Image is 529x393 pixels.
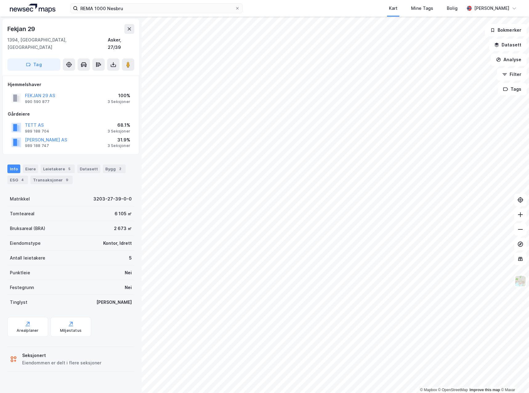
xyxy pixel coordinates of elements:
[17,328,38,333] div: Arealplaner
[125,269,132,276] div: Nei
[107,99,130,104] div: 3 Seksjoner
[497,68,527,81] button: Filter
[10,284,34,291] div: Festegrunn
[19,177,26,183] div: 4
[93,195,132,203] div: 3203-27-39-0-0
[103,240,132,247] div: Kontor, Idrett
[107,129,130,134] div: 3 Seksjoner
[78,4,235,13] input: Søk på adresse, matrikkel, gårdeiere, leietakere eller personer
[411,5,433,12] div: Mine Tags
[107,121,130,129] div: 68.1%
[10,240,41,247] div: Eiendomstype
[125,284,132,291] div: Nei
[64,177,70,183] div: 9
[60,328,82,333] div: Miljøstatus
[10,254,45,262] div: Antall leietakere
[129,254,132,262] div: 5
[10,210,34,217] div: Tomteareal
[103,165,126,173] div: Bygg
[7,176,28,184] div: ESG
[420,388,437,392] a: Mapbox
[498,363,529,393] iframe: Chat Widget
[10,225,45,232] div: Bruksareal (BRA)
[66,166,72,172] div: 5
[77,165,100,173] div: Datasett
[470,388,500,392] a: Improve this map
[108,36,134,51] div: Asker, 27/39
[96,299,132,306] div: [PERSON_NAME]
[107,92,130,99] div: 100%
[10,299,27,306] div: Tinglyst
[107,143,130,148] div: 3 Seksjoner
[23,165,38,173] div: Eiere
[25,143,49,148] div: 989 188 747
[389,5,398,12] div: Kart
[8,81,134,88] div: Hjemmelshaver
[117,166,123,172] div: 2
[491,54,527,66] button: Analyse
[7,58,60,71] button: Tag
[485,24,527,36] button: Bokmerker
[8,110,134,118] div: Gårdeiere
[30,176,73,184] div: Transaksjoner
[10,4,55,13] img: logo.a4113a55bc3d86da70a041830d287a7e.svg
[107,136,130,144] div: 31.9%
[10,269,30,276] div: Punktleie
[22,352,101,359] div: Seksjonert
[7,36,108,51] div: 1394, [GEOGRAPHIC_DATA], [GEOGRAPHIC_DATA]
[515,275,526,287] img: Z
[41,165,75,173] div: Leietakere
[498,363,529,393] div: Kontrollprogram for chat
[114,225,132,232] div: 2 673 ㎡
[115,210,132,217] div: 6 105 ㎡
[7,165,20,173] div: Info
[25,99,50,104] div: 990 590 877
[498,83,527,95] button: Tags
[22,359,101,367] div: Eiendommen er delt i flere seksjoner
[10,195,30,203] div: Matrikkel
[489,39,527,51] button: Datasett
[25,129,49,134] div: 989 188 704
[474,5,509,12] div: [PERSON_NAME]
[7,24,36,34] div: Fekjan 29
[447,5,458,12] div: Bolig
[438,388,468,392] a: OpenStreetMap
